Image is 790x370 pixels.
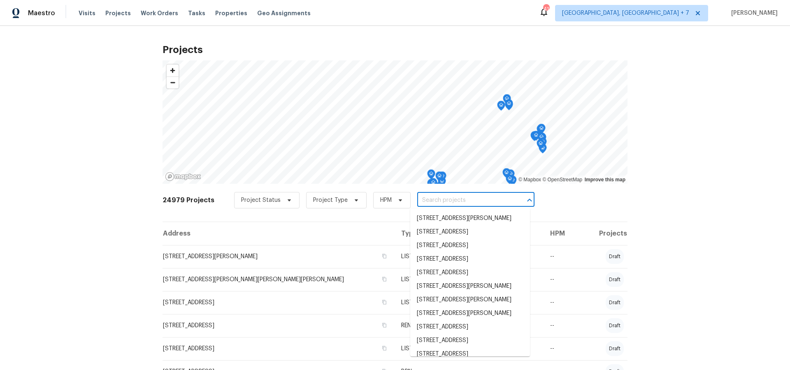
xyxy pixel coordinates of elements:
[427,179,435,192] div: Map marker
[167,65,179,76] button: Zoom in
[163,268,395,291] td: [STREET_ADDRESS][PERSON_NAME][PERSON_NAME][PERSON_NAME]
[435,171,444,184] div: Map marker
[544,222,577,245] th: HPM
[606,295,624,310] div: draft
[537,124,546,136] div: Map marker
[395,314,452,337] td: RENOVATION
[167,76,179,88] button: Zoom out
[395,268,452,291] td: LISTED
[410,225,530,239] li: [STREET_ADDRESS]
[241,196,281,204] span: Project Status
[532,131,540,143] div: Map marker
[606,318,624,333] div: draft
[163,291,395,314] td: [STREET_ADDRESS]
[381,345,388,352] button: Copy Address
[518,177,541,183] a: Mapbox
[188,10,205,16] span: Tasks
[427,169,435,182] div: Map marker
[257,9,311,17] span: Geo Assignments
[544,337,577,360] td: --
[381,321,388,329] button: Copy Address
[163,314,395,337] td: [STREET_ADDRESS]
[395,337,452,360] td: LISTED
[395,222,452,245] th: Type
[505,99,513,112] div: Map marker
[395,245,452,268] td: LISTED
[537,139,545,152] div: Map marker
[28,9,55,17] span: Maestro
[410,347,530,361] li: [STREET_ADDRESS]
[410,252,530,266] li: [STREET_ADDRESS]
[410,280,530,293] li: [STREET_ADDRESS][PERSON_NAME]
[606,341,624,356] div: draft
[503,94,511,107] div: Map marker
[410,334,530,347] li: [STREET_ADDRESS]
[524,194,535,206] button: Close
[410,212,530,225] li: [STREET_ADDRESS][PERSON_NAME]
[381,252,388,260] button: Copy Address
[410,293,530,307] li: [STREET_ADDRESS][PERSON_NAME]
[381,275,388,283] button: Copy Address
[163,337,395,360] td: [STREET_ADDRESS]
[502,168,511,181] div: Map marker
[163,245,395,268] td: [STREET_ADDRESS][PERSON_NAME]
[606,249,624,264] div: draft
[537,125,545,137] div: Map marker
[539,137,547,150] div: Map marker
[429,178,437,191] div: Map marker
[507,169,515,182] div: Map marker
[395,291,452,314] td: LISTED
[410,320,530,334] li: [STREET_ADDRESS]
[544,245,577,268] td: --
[410,266,530,280] li: [STREET_ADDRESS]
[544,314,577,337] td: --
[163,46,627,54] h2: Projects
[728,9,778,17] span: [PERSON_NAME]
[542,177,582,183] a: OpenStreetMap
[497,101,505,113] div: Map marker
[163,222,395,245] th: Address
[163,60,627,184] canvas: Map
[410,307,530,320] li: [STREET_ADDRESS][PERSON_NAME]
[544,291,577,314] td: --
[530,131,539,144] div: Map marker
[141,9,178,17] span: Work Orders
[585,177,625,183] a: Improve this map
[380,196,392,204] span: HPM
[79,9,95,17] span: Visits
[562,9,689,17] span: [GEOGRAPHIC_DATA], [GEOGRAPHIC_DATA] + 7
[417,194,511,207] input: Search projects
[543,5,549,13] div: 41
[506,174,514,187] div: Map marker
[313,196,348,204] span: Project Type
[410,239,530,252] li: [STREET_ADDRESS]
[577,222,627,245] th: Projects
[381,298,388,306] button: Copy Address
[165,172,201,181] a: Mapbox homepage
[215,9,247,17] span: Properties
[105,9,131,17] span: Projects
[544,268,577,291] td: --
[163,196,214,204] h2: 24979 Projects
[606,272,624,287] div: draft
